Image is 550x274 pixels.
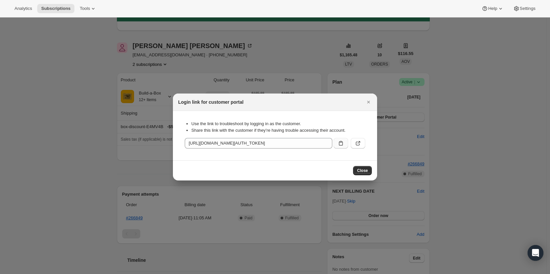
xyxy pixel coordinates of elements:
[80,6,90,11] span: Tools
[14,6,32,11] span: Analytics
[488,6,497,11] span: Help
[509,4,539,13] button: Settings
[353,166,372,175] button: Close
[357,168,368,173] span: Close
[178,99,243,105] h2: Login link for customer portal
[528,245,543,261] div: Open Intercom Messenger
[191,121,365,127] li: Use the link to troubleshoot by logging in as the customer.
[37,4,74,13] button: Subscriptions
[364,97,373,107] button: Close
[191,127,365,134] li: Share this link with the customer if they’re having trouble accessing their account.
[11,4,36,13] button: Analytics
[41,6,70,11] span: Subscriptions
[520,6,536,11] span: Settings
[478,4,508,13] button: Help
[76,4,100,13] button: Tools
